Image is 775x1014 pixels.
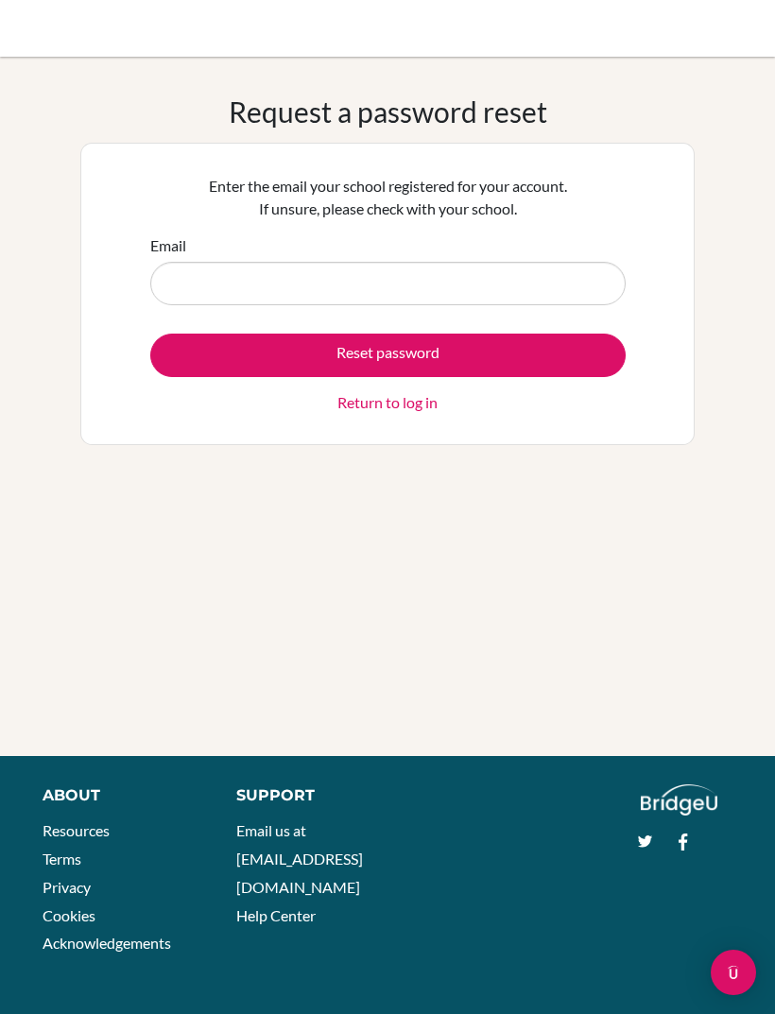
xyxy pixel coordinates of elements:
div: About [43,784,194,807]
a: Cookies [43,906,95,924]
a: Return to log in [337,391,438,414]
label: Email [150,234,186,257]
a: Terms [43,850,81,868]
a: Help Center [236,906,316,924]
a: Resources [43,821,110,839]
a: Email us at [EMAIL_ADDRESS][DOMAIN_NAME] [236,821,363,895]
a: Acknowledgements [43,934,171,952]
h1: Request a password reset [229,95,547,129]
div: Open Intercom Messenger [711,950,756,995]
p: Enter the email your school registered for your account. If unsure, please check with your school. [150,175,626,220]
button: Reset password [150,334,626,377]
div: Support [236,784,370,807]
img: logo_white@2x-f4f0deed5e89b7ecb1c2cc34c3e3d731f90f0f143d5ea2071677605dd97b5244.png [641,784,717,816]
a: Privacy [43,878,91,896]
